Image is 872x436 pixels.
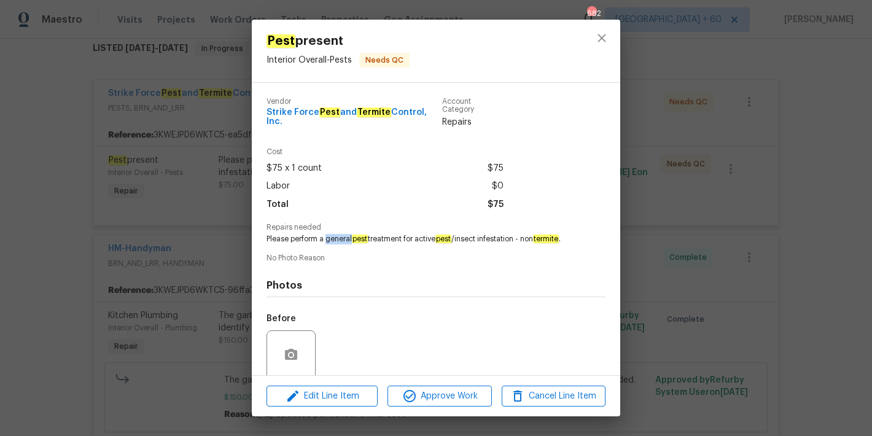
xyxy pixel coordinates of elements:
span: Cost [267,148,504,156]
em: Pest [267,34,295,48]
em: Pest [319,107,340,117]
h5: Before [267,314,296,323]
span: Account Category [442,98,504,114]
span: Please perform a general treatment for active /insect infestation - non . [267,234,572,244]
em: pest [352,235,368,243]
button: Edit Line Item [267,386,378,407]
span: Interior Overall - Pests [267,56,352,64]
h4: Photos [267,279,605,292]
span: Cancel Line Item [505,389,602,404]
button: close [587,23,617,53]
span: $75 x 1 count [267,160,322,177]
span: $0 [492,177,504,195]
span: $75 [488,196,504,214]
button: Approve Work [387,386,491,407]
div: 682 [587,7,596,20]
span: Repairs [442,116,504,128]
span: Labor [267,177,290,195]
span: Repairs needed [267,224,605,232]
span: $75 [488,160,504,177]
span: Edit Line Item [270,389,374,404]
em: termite [533,235,559,243]
em: pest [435,235,451,243]
button: Cancel Line Item [502,386,605,407]
span: Vendor [267,98,442,106]
em: Termite [357,107,391,117]
span: Needs QC [360,54,408,66]
span: Strike Force and Control, Inc. [267,108,442,127]
span: present [267,34,410,48]
span: No Photo Reason [267,254,605,262]
span: Approve Work [391,389,488,404]
span: Total [267,196,289,214]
